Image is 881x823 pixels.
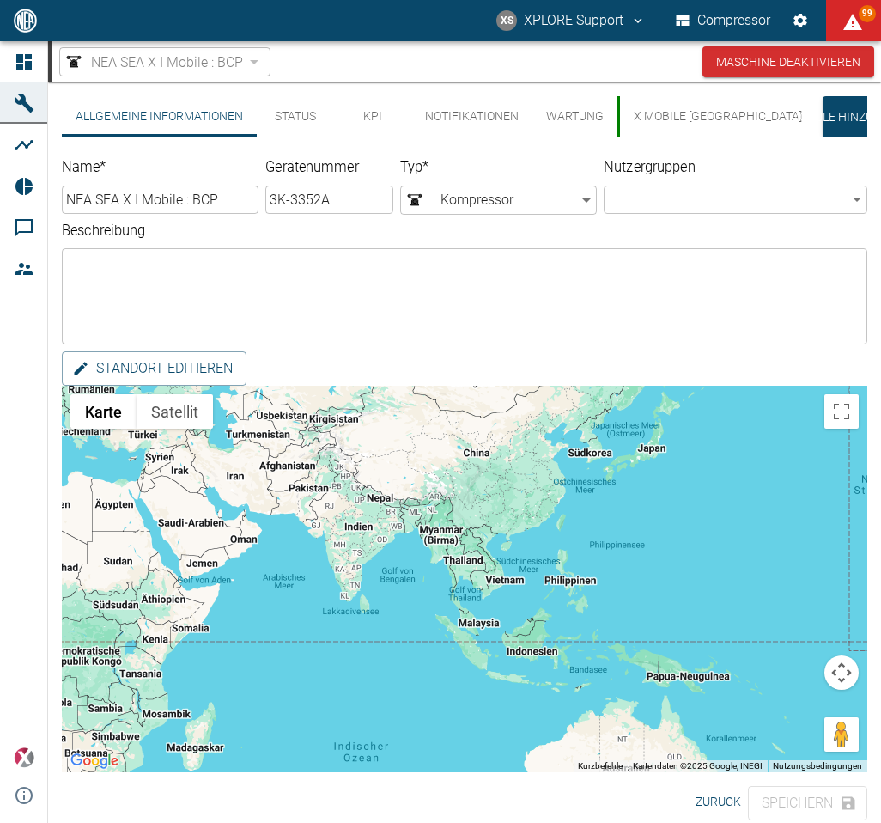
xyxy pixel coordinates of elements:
label: Beschreibung [62,220,666,241]
span: NEA SEA X I Mobile : BCP [91,52,243,72]
button: Wartung [532,96,617,137]
button: Einstellungen [785,5,816,36]
span: 99 [859,5,876,22]
label: Nutzergruppen [604,157,801,178]
button: KPI [334,96,411,137]
img: logo [12,9,39,32]
span: Kompressor [404,190,576,210]
input: Name [62,186,258,214]
button: Module hinzufügen [823,96,878,137]
label: Gerätenummer [265,157,362,178]
button: Maschine deaktivieren [702,46,874,78]
label: Typ * [400,157,547,178]
button: Allgemeine Informationen [62,96,257,137]
button: Notifikationen [411,96,532,137]
button: Compressor [672,5,775,36]
div: XS [496,10,517,31]
button: Standort editieren [62,351,246,386]
button: X Mobile [GEOGRAPHIC_DATA] [617,96,816,137]
label: Name * [62,157,209,178]
button: Status [257,96,334,137]
a: NEA SEA X I Mobile : BCP [64,52,243,72]
img: Xplore Logo [14,747,34,768]
input: Gerätenummer [265,186,394,214]
button: compressors@neaxplore.com [494,5,648,36]
button: Zurück [689,786,748,818]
